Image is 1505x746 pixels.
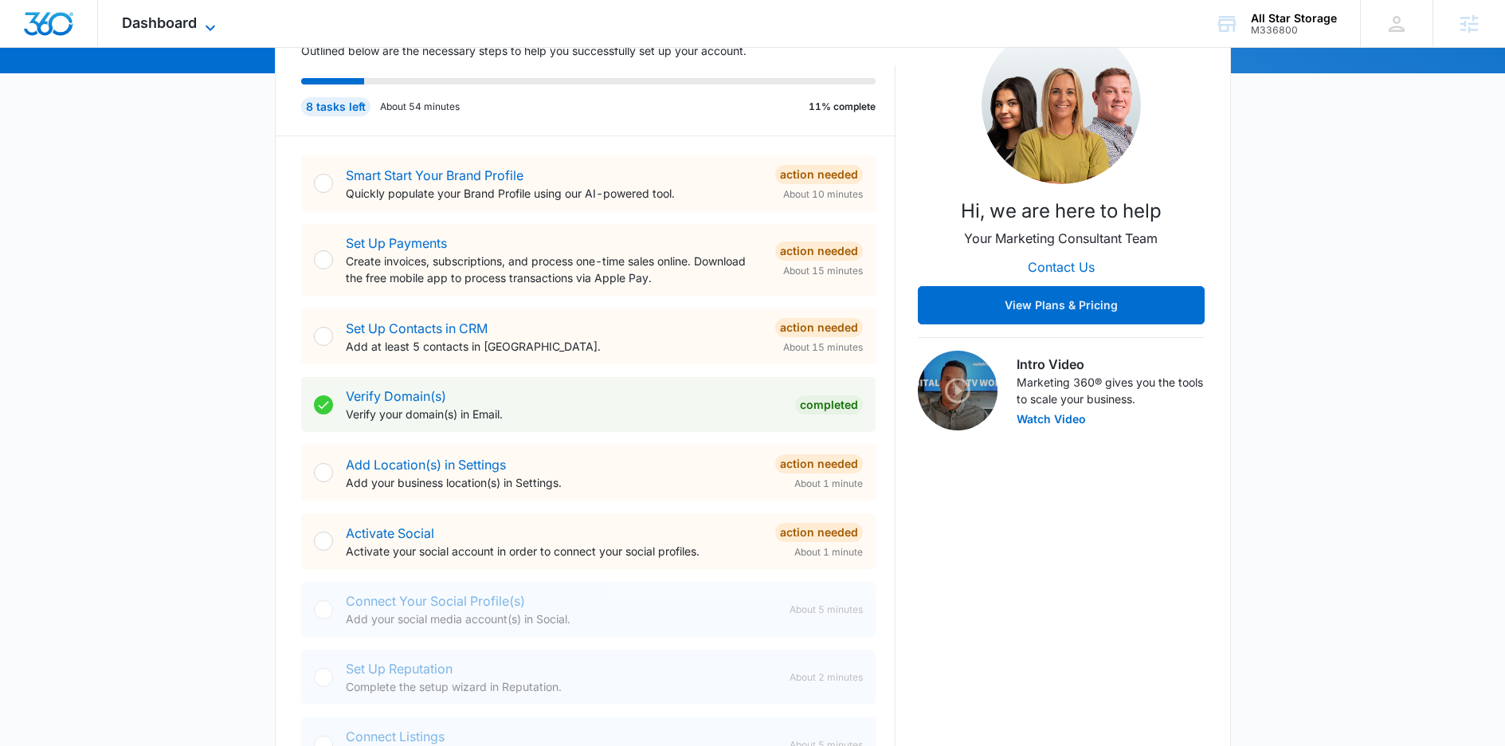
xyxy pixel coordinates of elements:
[41,41,175,54] div: Domain: [DOMAIN_NAME]
[794,545,863,559] span: About 1 minute
[795,395,863,414] div: Completed
[346,611,777,627] p: Add your social media account(s) in Social.
[301,97,370,116] div: 8 tasks left
[380,100,460,114] p: About 54 minutes
[809,100,876,114] p: 11% complete
[61,94,143,104] div: Domain Overview
[1251,25,1337,36] div: account id
[346,406,782,422] p: Verify your domain(s) in Email.
[1251,12,1337,25] div: account name
[346,457,506,473] a: Add Location(s) in Settings
[159,92,171,105] img: tab_keywords_by_traffic_grey.svg
[775,165,863,184] div: Action Needed
[346,185,762,202] p: Quickly populate your Brand Profile using our AI-powered tool.
[775,241,863,261] div: Action Needed
[794,477,863,491] span: About 1 minute
[346,253,762,286] p: Create invoices, subscriptions, and process one-time sales online. Download the free mobile app t...
[346,474,762,491] p: Add your business location(s) in Settings.
[1017,374,1205,407] p: Marketing 360® gives you the tools to scale your business.
[783,340,863,355] span: About 15 minutes
[918,286,1205,324] button: View Plans & Pricing
[783,264,863,278] span: About 15 minutes
[1012,248,1111,286] button: Contact Us
[346,338,762,355] p: Add at least 5 contacts in [GEOGRAPHIC_DATA].
[346,235,447,251] a: Set Up Payments
[961,197,1162,226] p: Hi, we are here to help
[790,603,863,617] span: About 5 minutes
[783,187,863,202] span: About 10 minutes
[122,14,197,31] span: Dashboard
[176,94,268,104] div: Keywords by Traffic
[346,525,434,541] a: Activate Social
[775,318,863,337] div: Action Needed
[775,523,863,542] div: Action Needed
[43,92,56,105] img: tab_domain_overview_orange.svg
[346,678,777,695] p: Complete the setup wizard in Reputation.
[346,543,762,559] p: Activate your social account in order to connect your social profiles.
[790,670,863,685] span: About 2 minutes
[346,388,446,404] a: Verify Domain(s)
[346,320,488,336] a: Set Up Contacts in CRM
[346,167,523,183] a: Smart Start Your Brand Profile
[1017,355,1205,374] h3: Intro Video
[25,26,38,38] img: logo_orange.svg
[918,351,997,430] img: Intro Video
[25,41,38,54] img: website_grey.svg
[1017,414,1086,425] button: Watch Video
[964,229,1158,248] p: Your Marketing Consultant Team
[45,26,78,38] div: v 4.0.25
[301,42,896,59] p: Outlined below are the necessary steps to help you successfully set up your account.
[775,454,863,473] div: Action Needed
